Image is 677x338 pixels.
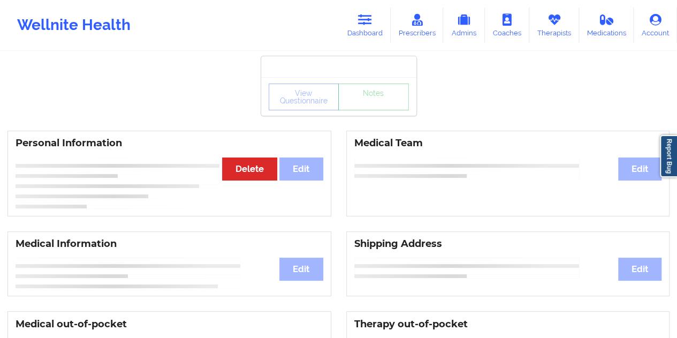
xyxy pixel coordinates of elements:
a: Therapists [529,7,579,43]
h3: Medical Team [354,137,662,149]
a: Admins [443,7,485,43]
h3: Medical out-of-pocket [16,318,323,331]
a: Dashboard [339,7,391,43]
h3: Medical Information [16,238,323,250]
button: Delete [222,157,277,181]
h3: Shipping Address [354,238,662,250]
a: Prescribers [391,7,444,43]
a: Coaches [485,7,529,43]
h3: Personal Information [16,137,323,149]
a: Account [634,7,677,43]
h3: Therapy out-of-pocket [354,318,662,331]
a: Medications [579,7,634,43]
a: Report Bug [660,135,677,177]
